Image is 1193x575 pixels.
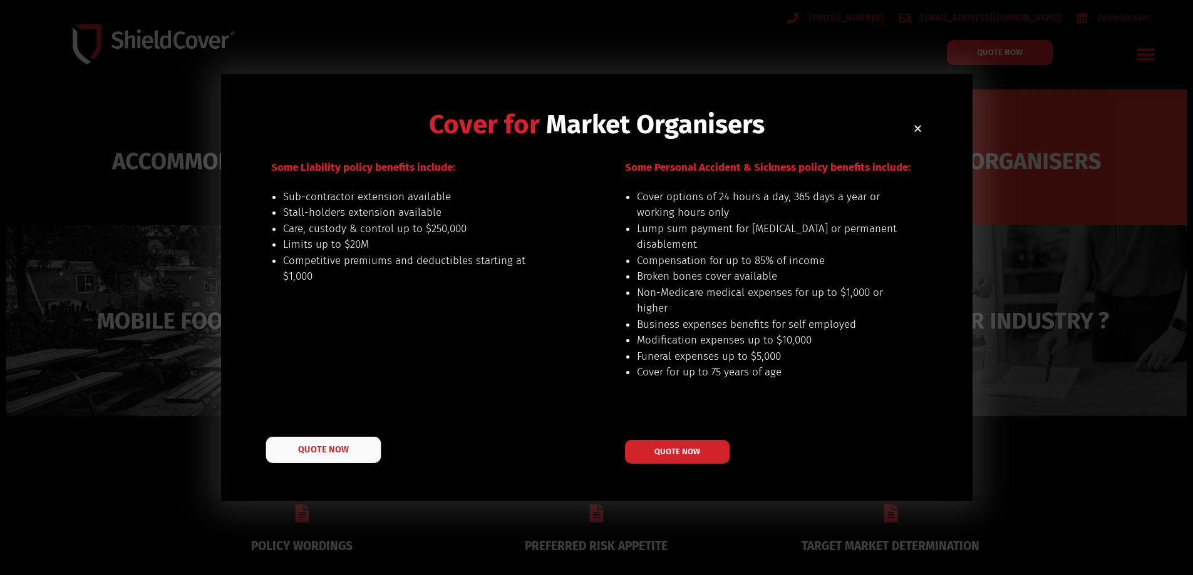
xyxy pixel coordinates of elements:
[637,349,898,365] li: Funeral expenses up to $5,000
[283,237,544,253] li: Limits up to $20M
[546,109,765,140] span: Market Organisers
[637,221,898,253] li: Lump sum payment for [MEDICAL_DATA] or permanent disablement
[283,221,544,237] li: Care, custody & control up to $250,000
[637,285,898,317] li: Non-Medicare medical expenses for up to $1,000 or higher
[637,253,898,269] li: Compensation for up to 85% of income
[266,437,381,463] a: QUOTE NOW
[625,161,911,174] span: Some Personal Accident & Sickness policy benefits include:
[637,268,898,285] li: Broken bones cover available
[429,109,540,140] span: Cover for
[283,205,544,221] li: Stall-holders extension available
[283,189,544,205] li: Sub-contractor extension available
[298,445,348,454] span: QUOTE NOW
[637,189,898,221] li: Cover options of 24 hours a day, 365 days a year or working hours only
[271,161,455,174] span: Some Liability policy benefits include:
[637,317,898,333] li: Business expenses benefits for self employed
[654,447,700,455] span: QUOTE NOW
[637,332,898,349] li: Modification expenses up to $10,000
[913,124,922,133] a: Close
[637,364,898,380] li: Cover for up to 75 years of age
[625,440,730,464] a: QUOTE NOW
[283,253,544,285] li: Competitive premiums and deductibles starting at $1,000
